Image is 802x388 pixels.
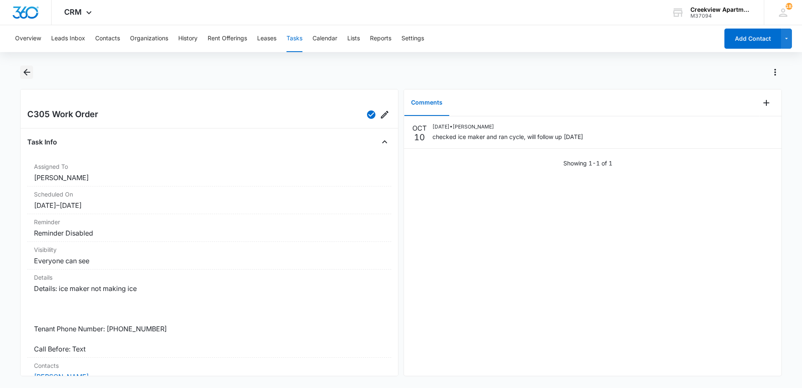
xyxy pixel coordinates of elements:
[130,25,168,52] button: Organizations
[34,190,385,199] dt: Scheduled On
[378,108,391,121] button: Edit
[51,25,85,52] button: Leads Inbox
[724,29,781,49] button: Add Contact
[15,25,41,52] button: Overview
[34,283,385,354] dd: Details: ice maker not making ice Tenant Phone Number: [PHONE_NUMBER] Call Before: Text
[768,66,782,79] button: Actions
[786,3,792,10] div: notifications count
[432,123,583,131] p: [DATE] • [PERSON_NAME]
[208,25,247,52] button: Rent Offerings
[27,186,391,214] div: Scheduled On[DATE]–[DATE]
[27,270,391,358] div: DetailsDetails: ice maker not making ice Tenant Phone Number: [PHONE_NUMBER] Call Before: Text
[27,159,391,186] div: Assigned To[PERSON_NAME]
[414,133,425,142] p: 10
[690,13,752,19] div: account id
[370,25,391,52] button: Reports
[64,8,82,16] span: CRM
[563,159,612,168] p: Showing 1-1 of 1
[34,173,385,183] dd: [PERSON_NAME]
[34,245,385,254] dt: Visibility
[34,200,385,210] dd: [DATE] – [DATE]
[347,25,360,52] button: Lists
[257,25,276,52] button: Leases
[34,361,385,370] dt: Contacts
[27,358,391,385] div: Contacts[PERSON_NAME]
[27,137,57,147] h4: Task Info
[312,25,337,52] button: Calendar
[95,25,120,52] button: Contacts
[27,214,391,242] div: ReminderReminder Disabled
[34,228,385,238] dd: Reminder Disabled
[412,123,427,133] p: OCT
[34,372,89,381] a: [PERSON_NAME]
[34,218,385,226] dt: Reminder
[34,162,385,171] dt: Assigned To
[27,108,98,121] h2: C305 Work Order
[34,273,385,282] dt: Details
[27,242,391,270] div: VisibilityEveryone can see
[378,135,391,149] button: Close
[404,90,449,116] button: Comments
[401,25,424,52] button: Settings
[34,256,385,266] dd: Everyone can see
[786,3,792,10] span: 183
[760,96,773,110] button: Add Comment
[286,25,302,52] button: Tasks
[690,6,752,13] div: account name
[20,66,33,79] button: Back
[178,25,198,52] button: History
[432,132,583,141] p: checked ice maker and ran cycle, will follow up [DATE]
